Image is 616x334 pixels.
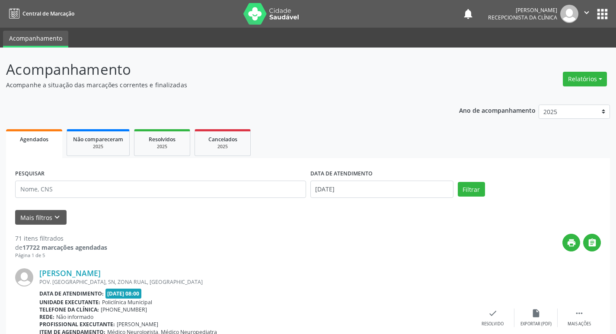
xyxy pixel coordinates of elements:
button:  [578,5,595,23]
p: Ano de acompanhamento [459,105,536,115]
label: PESQUISAR [15,167,45,181]
p: Acompanhe a situação das marcações correntes e finalizadas [6,80,429,89]
span: [PHONE_NUMBER] [101,306,147,313]
span: Recepcionista da clínica [488,14,557,21]
span: Não compareceram [73,136,123,143]
div: 2025 [73,143,123,150]
div: de [15,243,107,252]
a: Acompanhamento [3,31,68,48]
span: Central de Marcação [22,10,74,17]
i: print [567,238,576,248]
i:  [575,309,584,318]
span: [PERSON_NAME] [117,321,158,328]
b: Unidade executante: [39,299,100,306]
div: POV. [GEOGRAPHIC_DATA], SN, ZONA RUAL, [GEOGRAPHIC_DATA] [39,278,471,286]
strong: 17722 marcações agendadas [22,243,107,251]
span: Resolvidos [149,136,176,143]
span: Policlínica Municipal [102,299,152,306]
b: Profissional executante: [39,321,115,328]
i: check [488,309,498,318]
button: notifications [462,8,474,20]
button:  [583,234,601,251]
button: apps [595,6,610,22]
button: print [562,234,580,251]
div: Resolvido [482,321,504,327]
i: keyboard_arrow_down [52,213,62,222]
a: [PERSON_NAME] [39,268,101,278]
div: 2025 [140,143,184,150]
span: Agendados [20,136,48,143]
input: Nome, CNS [15,181,306,198]
img: img [15,268,33,286]
span: [DATE] 08:00 [105,289,142,299]
button: Relatórios [563,72,607,86]
b: Rede: [39,313,54,321]
input: Selecione um intervalo [310,181,453,198]
button: Mais filtroskeyboard_arrow_down [15,210,67,225]
p: Acompanhamento [6,59,429,80]
b: Telefone da clínica: [39,306,99,313]
i: insert_drive_file [531,309,541,318]
img: img [560,5,578,23]
span: Cancelados [208,136,237,143]
i:  [582,8,591,17]
button: Filtrar [458,182,485,197]
span: Não informado [56,313,93,321]
i:  [587,238,597,248]
label: DATA DE ATENDIMENTO [310,167,373,181]
div: Exportar (PDF) [520,321,552,327]
div: Mais ações [568,321,591,327]
div: 2025 [201,143,244,150]
div: 71 itens filtrados [15,234,107,243]
div: [PERSON_NAME] [488,6,557,14]
b: Data de atendimento: [39,290,104,297]
a: Central de Marcação [6,6,74,21]
div: Página 1 de 5 [15,252,107,259]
